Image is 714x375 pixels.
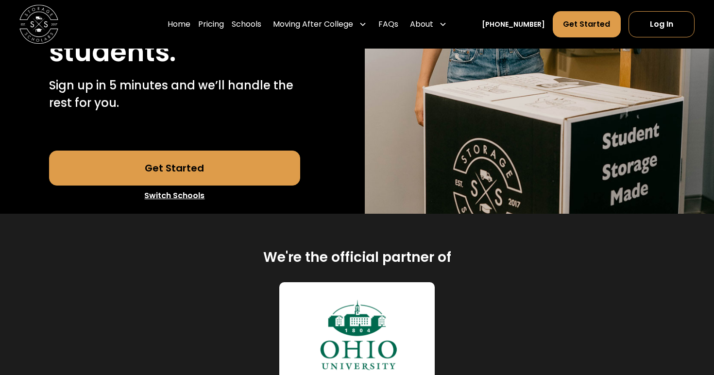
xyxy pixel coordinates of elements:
p: Sign up in 5 minutes and we’ll handle the rest for you. [49,77,301,112]
div: About [406,11,451,38]
a: [PHONE_NUMBER] [482,19,545,30]
a: Pricing [198,11,224,38]
div: Moving After College [273,18,353,30]
img: Storage Scholars main logo [19,5,58,44]
a: Schools [232,11,261,38]
a: Log In [629,11,695,37]
h2: We're the official partner of [263,249,451,267]
div: Moving After College [269,11,371,38]
h1: students. [49,37,176,67]
a: Switch Schools [49,186,301,206]
a: Home [168,11,190,38]
a: Get Started [49,151,301,186]
div: About [410,18,433,30]
a: FAQs [378,11,398,38]
a: Get Started [553,11,620,37]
